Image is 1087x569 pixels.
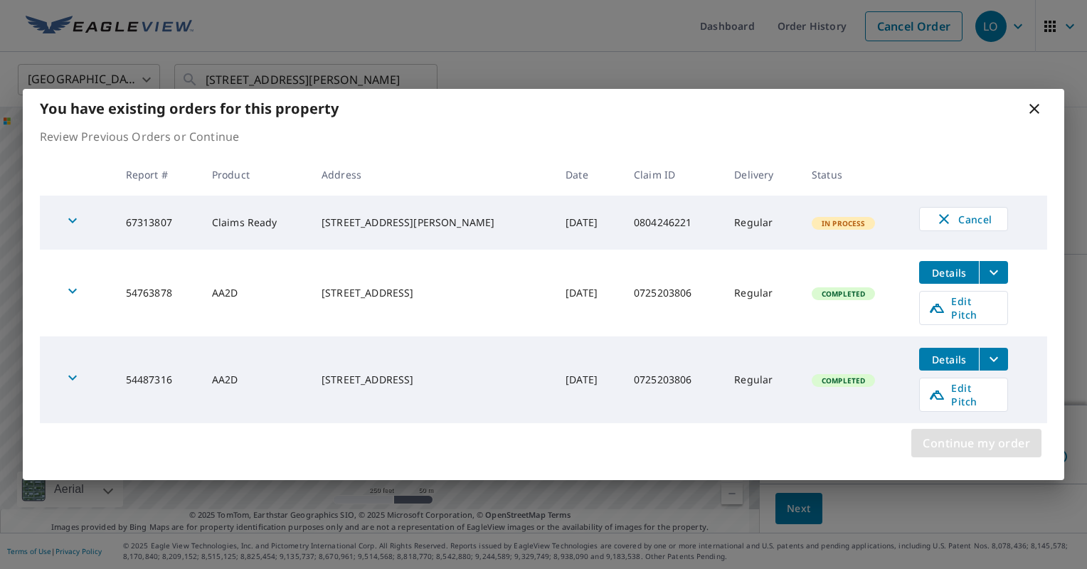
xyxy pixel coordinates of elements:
[813,218,874,228] span: In Process
[723,154,800,196] th: Delivery
[554,196,622,250] td: [DATE]
[813,376,874,385] span: Completed
[928,266,970,280] span: Details
[554,250,622,336] td: [DATE]
[554,154,622,196] th: Date
[622,336,723,423] td: 0725203806
[622,196,723,250] td: 0804246221
[115,250,201,336] td: 54763878
[723,196,800,250] td: Regular
[928,353,970,366] span: Details
[919,378,1008,412] a: Edit Pitch
[622,250,723,336] td: 0725203806
[322,286,543,300] div: [STREET_ADDRESS]
[919,261,979,284] button: detailsBtn-54763878
[201,196,310,250] td: Claims Ready
[201,336,310,423] td: AA2D
[310,154,554,196] th: Address
[928,381,999,408] span: Edit Pitch
[800,154,908,196] th: Status
[322,216,543,230] div: [STREET_ADDRESS][PERSON_NAME]
[919,207,1008,231] button: Cancel
[919,291,1008,325] a: Edit Pitch
[115,336,201,423] td: 54487316
[723,250,800,336] td: Regular
[928,294,999,321] span: Edit Pitch
[554,336,622,423] td: [DATE]
[40,99,339,118] b: You have existing orders for this property
[115,196,201,250] td: 67313807
[622,154,723,196] th: Claim ID
[979,261,1008,284] button: filesDropdownBtn-54763878
[322,373,543,387] div: [STREET_ADDRESS]
[911,429,1041,457] button: Continue my order
[115,154,201,196] th: Report #
[40,128,1047,145] p: Review Previous Orders or Continue
[979,348,1008,371] button: filesDropdownBtn-54487316
[201,250,310,336] td: AA2D
[919,348,979,371] button: detailsBtn-54487316
[934,211,993,228] span: Cancel
[923,433,1030,453] span: Continue my order
[201,154,310,196] th: Product
[813,289,874,299] span: Completed
[723,336,800,423] td: Regular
